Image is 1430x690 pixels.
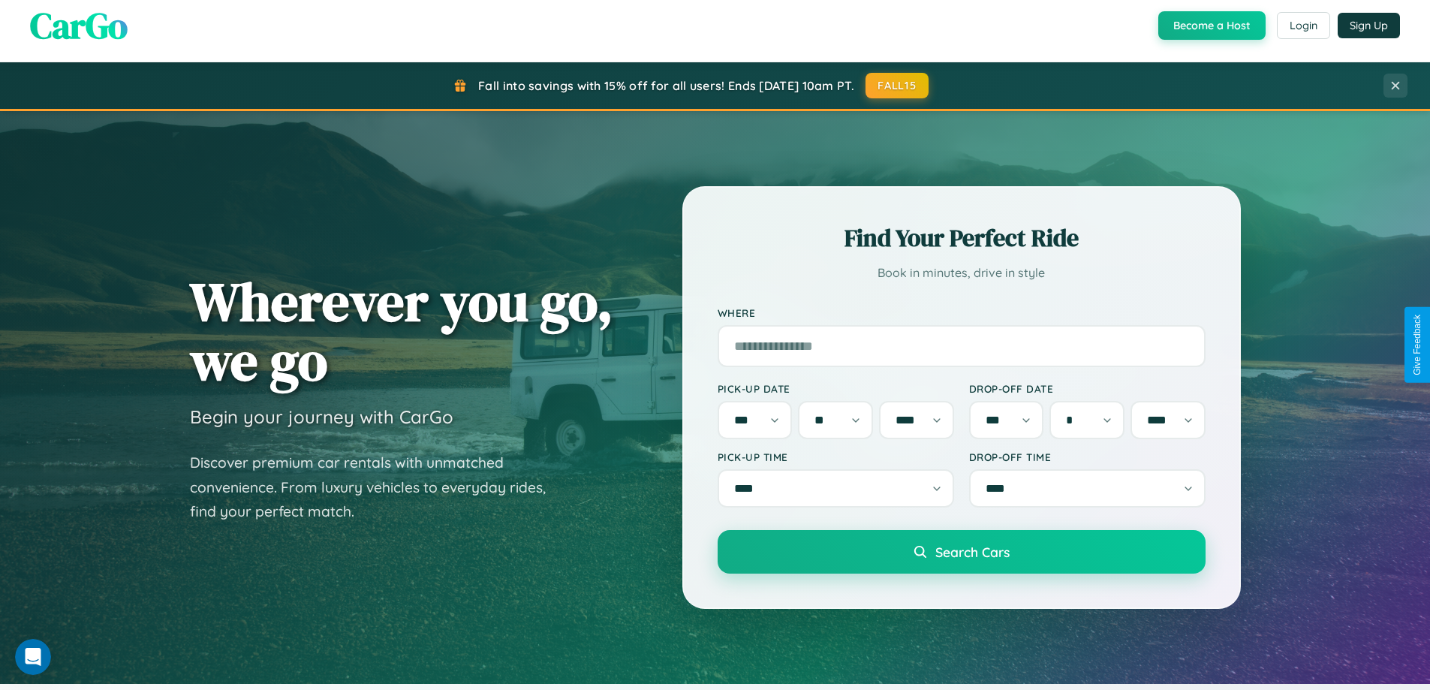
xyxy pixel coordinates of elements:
h2: Find Your Perfect Ride [718,221,1206,255]
button: Become a Host [1158,11,1266,40]
label: Pick-up Time [718,450,954,463]
span: CarGo [30,1,128,50]
div: Give Feedback [1412,315,1422,375]
h3: Begin your journey with CarGo [190,405,453,428]
label: Pick-up Date [718,382,954,395]
label: Drop-off Date [969,382,1206,395]
span: Fall into savings with 15% off for all users! Ends [DATE] 10am PT. [478,78,854,93]
button: Search Cars [718,530,1206,574]
p: Book in minutes, drive in style [718,262,1206,284]
button: FALL15 [866,73,929,98]
span: Search Cars [935,544,1010,560]
h1: Wherever you go, we go [190,272,613,390]
button: Sign Up [1338,13,1400,38]
label: Where [718,306,1206,319]
label: Drop-off Time [969,450,1206,463]
button: Login [1277,12,1330,39]
p: Discover premium car rentals with unmatched convenience. From luxury vehicles to everyday rides, ... [190,450,565,524]
iframe: Intercom live chat [15,639,51,675]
